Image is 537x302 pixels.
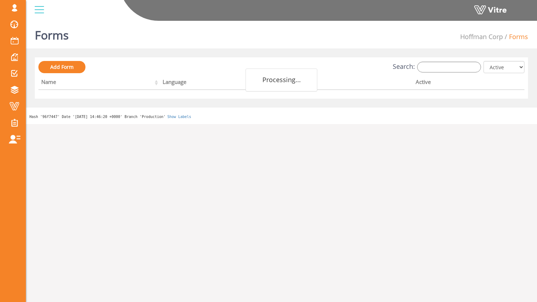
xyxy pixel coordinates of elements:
th: Name [38,76,160,90]
a: Add Form [38,61,85,73]
a: Show Labels [167,115,191,119]
span: Add Form [50,63,74,70]
span: Hash '96f7447' Date '[DATE] 14:46:20 +0000' Branch 'Production' [29,115,165,119]
th: Company [287,76,412,90]
li: Forms [503,32,528,42]
h1: Forms [35,18,69,48]
input: Search: [417,62,481,72]
th: Active [413,76,500,90]
th: Language [160,76,287,90]
span: 210 [460,32,503,41]
div: Processing... [246,69,317,91]
label: Search: [393,62,481,72]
